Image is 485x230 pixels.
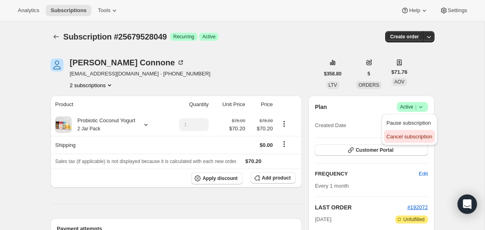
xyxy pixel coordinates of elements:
[315,170,419,178] h2: FREQUENCY
[55,117,72,133] img: product img
[415,104,416,110] span: |
[315,183,349,189] span: Every 1 month
[211,96,247,113] th: Unit Price
[315,215,331,224] span: [DATE]
[385,31,424,42] button: Create order
[407,203,428,211] button: #192072
[386,134,432,140] span: Cancel subscription
[70,70,211,78] span: [EMAIL_ADDRESS][DOMAIN_NAME] · [PHONE_NUMBER]
[202,175,238,182] span: Apply discount
[250,125,273,133] span: $70.20
[166,96,211,113] th: Quantity
[70,81,114,89] button: Product actions
[278,119,291,128] button: Product actions
[315,103,327,111] h2: Plan
[319,68,346,79] button: $358.80
[13,5,44,16] button: Analytics
[248,96,275,113] th: Price
[400,103,425,111] span: Active
[18,7,39,14] span: Analytics
[390,33,419,40] span: Create order
[391,68,407,76] span: $71.76
[51,59,63,71] span: Dylan Connone
[419,170,428,178] span: Edit
[407,204,428,210] a: #192072
[262,175,291,181] span: Add product
[315,203,407,211] h2: LAST ORDER
[367,71,370,77] span: 5
[278,140,291,148] button: Shipping actions
[51,7,86,14] span: Subscriptions
[414,167,432,180] button: Edit
[51,136,166,154] th: Shipping
[98,7,110,14] span: Tools
[51,31,62,42] button: Subscriptions
[93,5,123,16] button: Tools
[259,118,273,123] small: $78.00
[448,7,467,14] span: Settings
[260,142,273,148] span: $0.00
[329,82,337,88] span: LTV
[202,33,216,40] span: Active
[363,68,375,79] button: 5
[384,130,434,143] button: Cancel subscription
[315,121,346,130] span: Created Date
[245,158,261,164] span: $70.20
[46,5,91,16] button: Subscriptions
[386,120,431,126] span: Pause subscription
[251,172,295,184] button: Add product
[78,126,101,132] small: 2 Jar Pack
[173,33,194,40] span: Recurring
[394,79,404,85] span: AOV
[72,117,135,133] div: Probiotic Coconut Yogurt
[435,5,472,16] button: Settings
[51,96,166,113] th: Product
[232,118,245,123] small: $78.00
[324,71,342,77] span: $358.80
[70,59,185,67] div: [PERSON_NAME] Connone
[356,147,393,153] span: Customer Portal
[191,172,242,184] button: Apply discount
[396,5,433,16] button: Help
[55,159,238,164] span: Sales tax (if applicable) is not displayed because it is calculated with each new order.
[358,82,379,88] span: ORDERS
[458,194,477,214] div: Open Intercom Messenger
[403,216,425,223] span: Unfulfilled
[229,125,245,133] span: $70.20
[409,7,420,14] span: Help
[63,32,167,41] span: Subscription #25679528049
[315,144,428,156] button: Customer Portal
[384,116,434,129] button: Pause subscription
